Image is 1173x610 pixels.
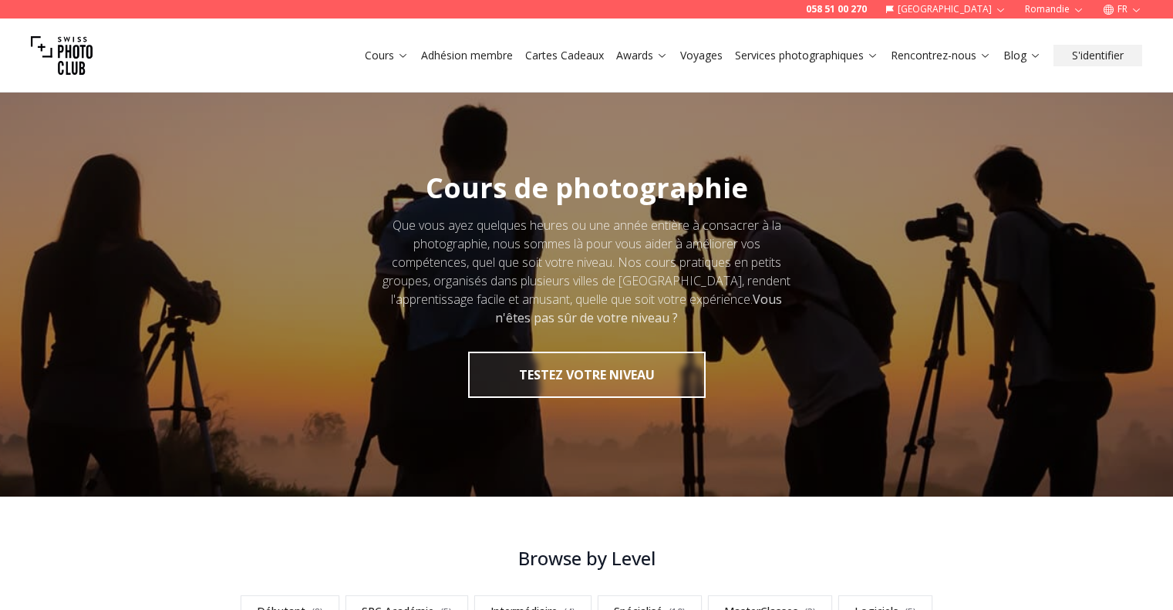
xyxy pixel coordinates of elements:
button: Cours [359,45,415,66]
button: S'identifier [1053,45,1142,66]
button: Adhésion membre [415,45,519,66]
a: Services photographiques [735,48,878,63]
button: Voyages [674,45,729,66]
button: Cartes Cadeaux [519,45,610,66]
a: Cartes Cadeaux [525,48,604,63]
button: Rencontrez-nous [885,45,997,66]
button: Blog [997,45,1047,66]
button: Awards [610,45,674,66]
a: Adhésion membre [421,48,513,63]
button: TESTEZ VOTRE NIVEAU [468,352,706,398]
a: Awards [616,48,668,63]
a: Blog [1003,48,1041,63]
button: Services photographiques [729,45,885,66]
a: Voyages [680,48,723,63]
img: Swiss photo club [31,25,93,86]
h3: Browse by Level [204,546,969,571]
a: Cours [365,48,409,63]
a: 058 51 00 270 [806,3,867,15]
div: Que vous ayez quelques heures ou une année entière à consacrer à la photographie, nous sommes là ... [377,216,797,327]
span: Cours de photographie [426,169,748,207]
a: Rencontrez-nous [891,48,991,63]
